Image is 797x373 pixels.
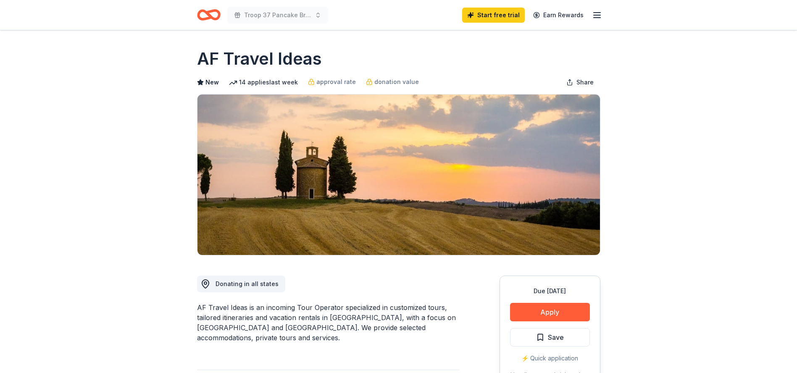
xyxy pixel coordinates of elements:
[548,332,564,343] span: Save
[197,95,600,255] img: Image for AF Travel Ideas
[576,77,594,87] span: Share
[229,77,298,87] div: 14 applies last week
[308,77,356,87] a: approval rate
[227,7,328,24] button: Troop 37 Pancake Breakfast 2025
[528,8,589,23] a: Earn Rewards
[197,5,221,25] a: Home
[510,353,590,363] div: ⚡️ Quick application
[510,303,590,321] button: Apply
[366,77,419,87] a: donation value
[510,328,590,347] button: Save
[316,77,356,87] span: approval rate
[197,47,322,71] h1: AF Travel Ideas
[244,10,311,20] span: Troop 37 Pancake Breakfast 2025
[560,74,600,91] button: Share
[205,77,219,87] span: New
[510,286,590,296] div: Due [DATE]
[197,302,459,343] div: AF Travel Ideas is an incoming Tour Operator specialized in customized tours, tailored itinerarie...
[216,280,279,287] span: Donating in all states
[374,77,419,87] span: donation value
[462,8,525,23] a: Start free trial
